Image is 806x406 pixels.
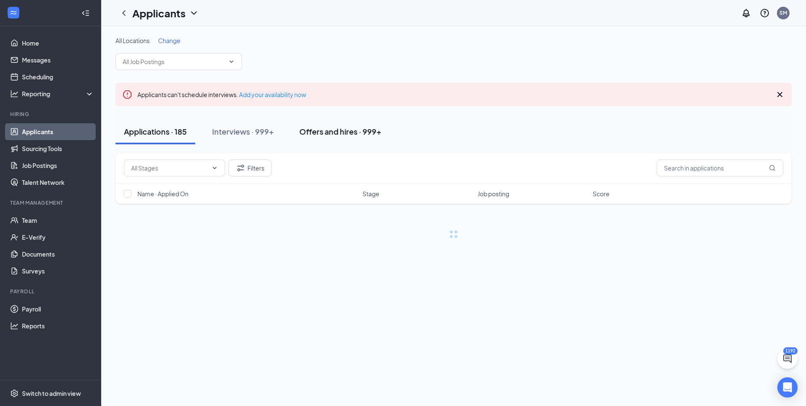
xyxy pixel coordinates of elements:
div: 1192 [783,347,798,355]
div: Applications · 185 [124,126,187,137]
svg: ChatActive [782,354,793,364]
svg: MagnifyingGlass [769,165,776,171]
svg: Settings [10,389,19,398]
a: Applicants [22,123,94,140]
div: Hiring [10,111,92,118]
div: Offers and hires · 999+ [299,126,382,137]
a: Documents [22,246,94,263]
svg: Notifications [741,8,751,18]
h1: Applicants [132,6,185,20]
a: E-Verify [22,229,94,246]
div: Open Intercom Messenger [777,377,798,398]
input: All Job Postings [123,57,225,66]
span: Applicants can't schedule interviews. [137,91,306,98]
a: Scheduling [22,68,94,85]
button: ChatActive [777,349,798,369]
svg: Collapse [81,9,90,17]
a: Job Postings [22,157,94,174]
svg: WorkstreamLogo [9,8,18,17]
span: Change [158,37,180,44]
svg: ChevronDown [189,8,199,18]
a: Team [22,212,94,229]
span: Score [593,189,610,198]
span: Name · Applied On [137,189,188,198]
a: Reports [22,317,94,334]
input: Search in applications [657,160,783,176]
svg: Analysis [10,89,19,98]
a: Talent Network [22,174,94,191]
a: Sourcing Tools [22,140,94,157]
a: Home [22,35,94,51]
a: Payroll [22,300,94,317]
a: Surveys [22,263,94,279]
div: Team Management [10,199,92,206]
span: All Locations [116,37,150,44]
span: Stage [363,189,379,198]
div: Switch to admin view [22,389,81,398]
div: Reporting [22,89,94,98]
button: Filter Filters [228,160,271,176]
div: Payroll [10,288,92,295]
svg: QuestionInfo [760,8,770,18]
svg: Cross [775,89,785,100]
div: SM [779,9,787,16]
svg: ChevronLeft [119,8,129,18]
svg: ChevronDown [228,58,235,65]
svg: Error [122,89,132,100]
svg: ChevronDown [211,165,218,171]
span: Job posting [478,189,509,198]
input: All Stages [131,163,208,173]
a: Messages [22,51,94,68]
div: Interviews · 999+ [212,126,274,137]
svg: Filter [236,163,246,173]
a: Add your availability now [239,91,306,98]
